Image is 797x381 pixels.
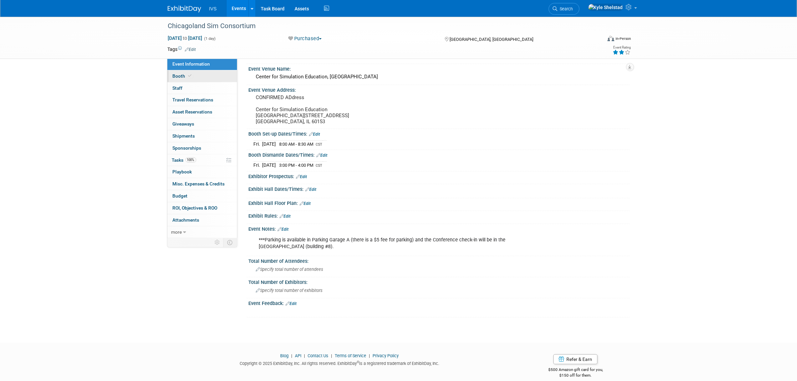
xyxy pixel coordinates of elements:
[367,353,372,358] span: |
[173,97,214,102] span: Travel Reservations
[316,163,323,168] span: CST
[167,142,237,154] a: Sponsorships
[167,58,237,70] a: Event Information
[249,129,630,138] div: Booth Set-up Dates/Times:
[173,109,213,115] span: Asset Reservations
[167,106,237,118] a: Asset Reservations
[254,72,625,82] div: Center for Simulation Education, [GEOGRAPHIC_DATA]
[608,36,614,41] img: Format-Inperson.png
[302,353,307,358] span: |
[329,353,334,358] span: |
[522,373,630,378] div: $150 off for them.
[168,359,512,367] div: Copyright © 2025 ExhibitDay, Inc. All rights reserved. ExhibitDay is a registered trademark of Ex...
[254,161,262,168] td: Fri.
[173,205,218,211] span: ROI, Objectives & ROO
[335,353,366,358] a: Terms of Service
[173,217,200,223] span: Attachments
[249,211,630,220] div: Exhibit Rules:
[615,36,631,41] div: In-Person
[249,298,630,307] div: Event Feedback:
[173,145,202,151] span: Sponsorships
[166,20,592,32] div: Chicagoland Sim Consortium
[173,169,192,174] span: Playbook
[256,267,323,272] span: Specify total number of attendees
[309,132,320,137] a: Edit
[182,35,188,41] span: to
[173,73,193,79] span: Booth
[167,154,237,166] a: Tasks100%
[171,229,182,235] span: more
[450,37,533,42] span: [GEOGRAPHIC_DATA], [GEOGRAPHIC_DATA]
[167,94,237,106] a: Travel Reservations
[280,214,291,219] a: Edit
[167,118,237,130] a: Giveaways
[167,202,237,214] a: ROI, Objectives & ROO
[262,140,276,147] td: [DATE]
[317,153,328,158] a: Edit
[613,46,631,49] div: Event Rating
[249,150,630,159] div: Booth Dismantle Dates/Times:
[357,360,359,364] sup: ®
[286,301,297,306] a: Edit
[249,171,630,180] div: Exhibitor Prospectus:
[249,277,630,286] div: Total Number of Exhibitors:
[167,130,237,142] a: Shipments
[278,227,289,232] a: Edit
[280,142,314,147] span: 8:00 AM - 8:30 AM
[300,201,311,206] a: Edit
[280,353,289,358] a: Blog
[249,198,630,207] div: Exhibit Hall Floor Plan:
[168,46,196,53] td: Tags
[168,6,201,12] img: ExhibitDay
[249,224,630,233] div: Event Notes:
[167,226,237,238] a: more
[167,166,237,178] a: Playbook
[185,157,196,162] span: 100%
[173,61,210,67] span: Event Information
[296,174,307,179] a: Edit
[167,82,237,94] a: Staff
[204,36,216,41] span: (1 day)
[223,238,237,247] td: Toggle Event Tabs
[167,214,237,226] a: Attachments
[249,85,630,93] div: Event Venue Address:
[308,353,328,358] a: Contact Us
[558,6,573,11] span: Search
[306,187,317,192] a: Edit
[173,193,188,199] span: Budget
[286,35,324,42] button: Purchased
[553,354,597,364] a: Refer & Earn
[316,142,323,147] span: CST
[249,256,630,264] div: Total Number of Attendees:
[173,181,225,186] span: Misc. Expenses & Credits
[290,353,294,358] span: |
[167,190,237,202] a: Budget
[549,3,579,15] a: Search
[262,161,276,168] td: [DATE]
[173,85,183,91] span: Staff
[167,178,237,190] a: Misc. Expenses & Credits
[209,6,217,11] span: IVS
[173,133,195,139] span: Shipments
[588,4,623,11] img: Kyle Shelstad
[562,35,631,45] div: Event Format
[188,74,192,78] i: Booth reservation complete
[280,163,314,168] span: 3:00 PM - 4:00 PM
[254,233,556,253] div: ***Parking is available in Parking Garage A (there is a $5 fee for parking) and the Conference ch...
[254,140,262,147] td: Fri.
[172,157,196,163] span: Tasks
[295,353,301,358] a: API
[256,94,400,125] pre: CONFIRMED ADdress Center for Simulation Education [GEOGRAPHIC_DATA][STREET_ADDRESS] [GEOGRAPHIC_D...
[373,353,399,358] a: Privacy Policy
[522,363,630,378] div: $500 Amazon gift card for you,
[256,288,323,293] span: Specify total number of exhibitors
[249,184,630,193] div: Exhibit Hall Dates/Times:
[212,238,224,247] td: Personalize Event Tab Strip
[173,121,194,127] span: Giveaways
[249,64,630,72] div: Event Venue Name:
[167,70,237,82] a: Booth
[185,47,196,52] a: Edit
[168,35,203,41] span: [DATE] [DATE]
